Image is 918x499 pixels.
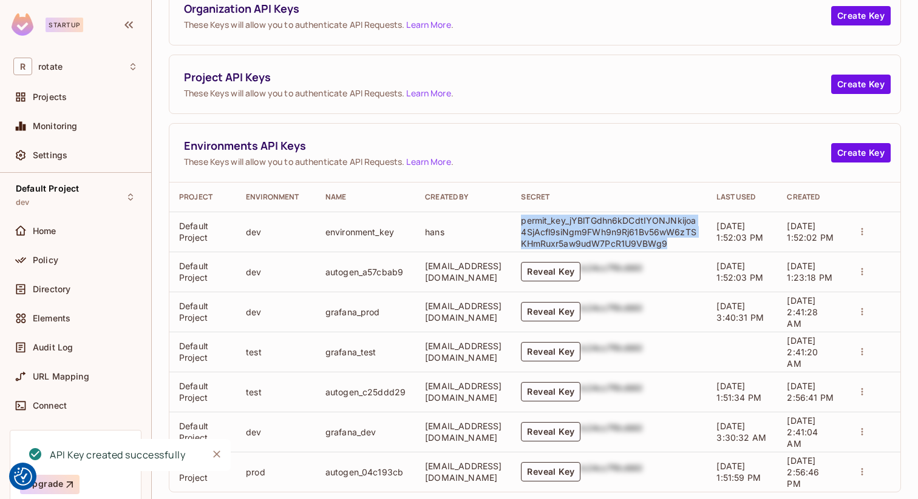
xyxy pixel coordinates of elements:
[580,462,642,481] div: b24cc7f8c660
[415,452,511,492] td: [EMAIL_ADDRESS][DOMAIN_NAME]
[325,192,406,202] div: Name
[415,412,511,452] td: [EMAIL_ADDRESS][DOMAIN_NAME]
[580,262,642,281] div: b24cc7f8c660
[13,58,32,75] span: R
[169,332,236,372] td: Default Project
[415,292,511,332] td: [EMAIL_ADDRESS][DOMAIN_NAME]
[787,261,832,283] span: [DATE] 1:23:18 PM
[716,381,761,403] span: [DATE] 1:51:34 PM
[580,302,642,321] div: b24cc7f8c660
[16,198,29,207] span: dev
[521,215,697,249] p: permit_key_jYBlTGdhn6kDCdtIYONJNkijoa4SjAcfl9siNgm9FWh9n9Rj61Bv56wW6zTSKHmRuxr5aw9udW7PcR1U9VBWg9
[787,192,834,202] div: Created
[406,87,450,99] a: Learn More
[236,452,316,492] td: prod
[580,342,642,361] div: b24cc7f8c660
[854,223,871,240] button: actions
[854,423,871,440] button: actions
[831,6,891,25] button: Create Key
[854,303,871,320] button: actions
[236,252,316,292] td: dev
[415,332,511,372] td: [EMAIL_ADDRESS][DOMAIN_NAME]
[50,447,185,463] div: API Key created successfully
[33,343,73,352] span: Audit Log
[184,1,831,16] span: Organization API Keys
[521,382,580,401] button: Reveal Key
[246,192,306,202] div: Environment
[521,422,580,441] button: Reveal Key
[33,372,89,381] span: URL Mapping
[38,62,63,72] span: Workspace: rotate
[316,212,415,252] td: environment_key
[716,421,766,443] span: [DATE] 3:30:32 AM
[33,284,70,294] span: Directory
[179,192,226,202] div: Project
[236,372,316,412] td: test
[787,335,818,369] span: [DATE] 2:41:20 AM
[521,302,580,321] button: Reveal Key
[316,252,415,292] td: autogen_a57cbab9
[316,412,415,452] td: grafana_dev
[787,295,818,329] span: [DATE] 2:41:28 AM
[716,461,761,483] span: [DATE] 1:51:59 PM
[14,467,32,486] img: Revisit consent button
[169,412,236,452] td: Default Project
[236,412,316,452] td: dev
[316,372,415,412] td: autogen_c25ddd29
[33,313,70,323] span: Elements
[521,342,580,361] button: Reveal Key
[184,70,831,85] span: Project API Keys
[316,292,415,332] td: grafana_prod
[236,332,316,372] td: test
[184,138,831,153] span: Environments API Keys
[787,221,834,243] span: [DATE] 1:52:02 PM
[716,301,764,323] span: [DATE] 3:40:31 PM
[716,221,763,243] span: [DATE] 1:52:03 PM
[831,75,891,94] button: Create Key
[316,332,415,372] td: grafana_test
[169,372,236,412] td: Default Project
[33,226,56,236] span: Home
[16,184,79,193] span: Default Project
[14,467,32,486] button: Consent Preferences
[33,150,67,160] span: Settings
[415,372,511,412] td: [EMAIL_ADDRESS][DOMAIN_NAME]
[415,212,511,252] td: hans
[521,462,580,481] button: Reveal Key
[580,382,642,401] div: b24cc7f8c660
[831,143,891,162] button: Create Key
[787,381,834,403] span: [DATE] 2:56:41 PM
[184,156,831,167] span: These Keys will allow you to authenticate API Requests. .
[716,261,763,283] span: [DATE] 1:52:03 PM
[521,262,580,281] button: Reveal Key
[169,252,236,292] td: Default Project
[854,383,871,400] button: actions
[425,192,501,202] div: Created By
[33,121,78,131] span: Monitoring
[33,92,67,102] span: Projects
[787,455,819,489] span: [DATE] 2:56:46 PM
[236,292,316,332] td: dev
[716,192,767,202] div: Last Used
[33,401,67,410] span: Connect
[316,452,415,492] td: autogen_04c193cb
[406,156,450,167] a: Learn More
[854,463,871,480] button: actions
[854,263,871,280] button: actions
[12,13,33,36] img: SReyMgAAAABJRU5ErkJggg==
[169,292,236,332] td: Default Project
[406,19,450,30] a: Learn More
[854,343,871,360] button: actions
[33,255,58,265] span: Policy
[415,252,511,292] td: [EMAIL_ADDRESS][DOMAIN_NAME]
[184,87,831,99] span: These Keys will allow you to authenticate API Requests. .
[787,415,818,449] span: [DATE] 2:41:04 AM
[184,19,831,30] span: These Keys will allow you to authenticate API Requests. .
[580,422,642,441] div: b24cc7f8c660
[236,212,316,252] td: dev
[208,445,226,463] button: Close
[46,18,83,32] div: Startup
[521,192,697,202] div: Secret
[169,212,236,252] td: Default Project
